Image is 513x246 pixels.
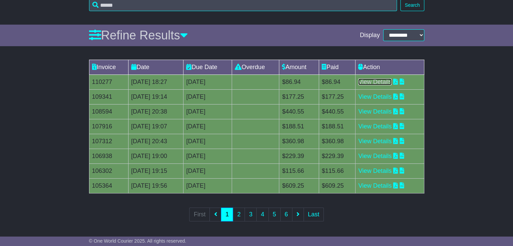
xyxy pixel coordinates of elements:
td: $188.51 [279,119,319,134]
td: Due Date [183,60,232,74]
td: 105364 [89,178,128,193]
a: View Details [358,182,392,189]
a: View Details [358,123,392,130]
a: View Details [358,93,392,100]
td: [DATE] 20:43 [128,134,183,149]
a: View Details [358,167,392,174]
a: View Details [358,138,392,145]
td: 106302 [89,163,128,178]
td: $609.25 [279,178,319,193]
td: $440.55 [319,104,355,119]
td: [DATE] [183,89,232,104]
td: $177.25 [319,89,355,104]
td: [DATE] 20:38 [128,104,183,119]
td: [DATE] [183,163,232,178]
td: $440.55 [279,104,319,119]
td: [DATE] 19:07 [128,119,183,134]
td: 110277 [89,74,128,89]
td: 107916 [89,119,128,134]
a: Last [304,208,324,221]
td: Paid [319,60,355,74]
a: Refine Results [89,28,188,42]
td: [DATE] [183,149,232,163]
td: [DATE] [183,178,232,193]
a: 6 [280,208,292,221]
td: $177.25 [279,89,319,104]
td: 106938 [89,149,128,163]
td: $609.25 [319,178,355,193]
td: [DATE] 18:27 [128,74,183,89]
a: 2 [233,208,245,221]
td: Overdue [232,60,279,74]
td: $360.98 [279,134,319,149]
span: © One World Courier 2025. All rights reserved. [89,238,187,244]
td: 107312 [89,134,128,149]
td: $229.39 [279,149,319,163]
td: $86.94 [279,74,319,89]
a: View Details [358,108,392,115]
td: Action [355,60,424,74]
td: [DATE] 19:15 [128,163,183,178]
a: View Details [358,79,392,85]
td: $229.39 [319,149,355,163]
a: 5 [268,208,281,221]
a: 3 [245,208,257,221]
td: [DATE] [183,119,232,134]
td: $360.98 [319,134,355,149]
td: Date [128,60,183,74]
td: [DATE] 19:14 [128,89,183,104]
td: 108594 [89,104,128,119]
a: View Details [358,153,392,159]
td: Amount [279,60,319,74]
td: $115.66 [319,163,355,178]
span: Display [360,32,380,39]
td: $115.66 [279,163,319,178]
a: 1 [221,208,233,221]
td: Invoice [89,60,128,74]
td: $188.51 [319,119,355,134]
td: [DATE] [183,74,232,89]
td: [DATE] [183,104,232,119]
td: [DATE] 19:00 [128,149,183,163]
td: $86.94 [319,74,355,89]
a: 4 [256,208,268,221]
td: 109341 [89,89,128,104]
td: [DATE] 19:56 [128,178,183,193]
td: [DATE] [183,134,232,149]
